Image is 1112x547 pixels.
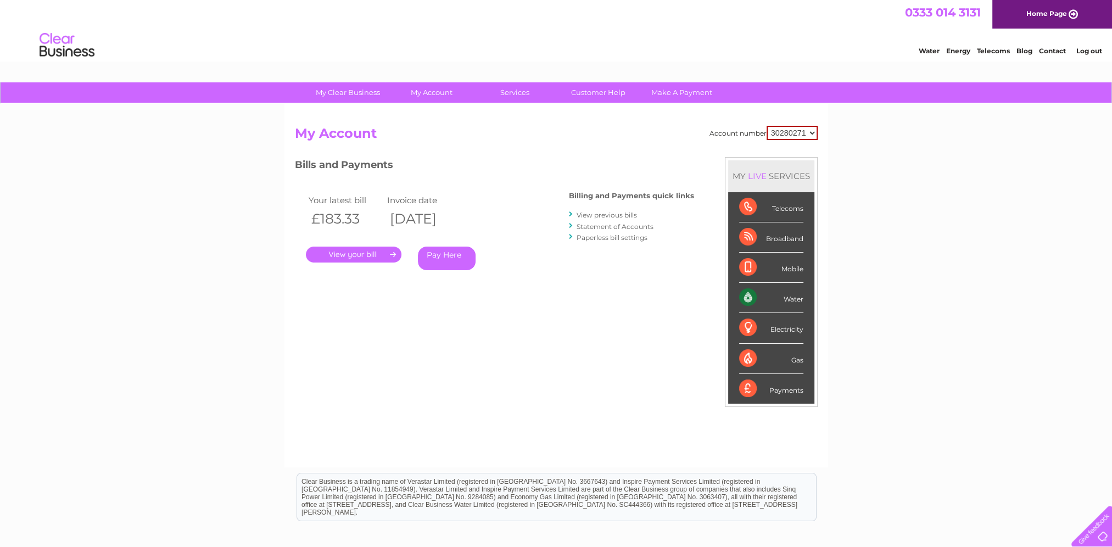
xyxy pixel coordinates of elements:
[295,126,818,147] h2: My Account
[384,208,463,230] th: [DATE]
[297,6,816,53] div: Clear Business is a trading name of Verastar Limited (registered in [GEOGRAPHIC_DATA] No. 3667643...
[739,222,803,253] div: Broadband
[577,222,653,231] a: Statement of Accounts
[919,47,940,55] a: Water
[977,47,1010,55] a: Telecoms
[1076,47,1102,55] a: Log out
[739,253,803,283] div: Mobile
[39,29,95,62] img: logo.png
[577,211,637,219] a: View previous bills
[728,160,814,192] div: MY SERVICES
[739,344,803,374] div: Gas
[470,82,560,103] a: Services
[1039,47,1066,55] a: Contact
[306,193,385,208] td: Your latest bill
[1016,47,1032,55] a: Blog
[569,192,694,200] h4: Billing and Payments quick links
[746,171,769,181] div: LIVE
[577,233,647,242] a: Paperless bill settings
[739,283,803,313] div: Water
[303,82,393,103] a: My Clear Business
[384,193,463,208] td: Invoice date
[739,192,803,222] div: Telecoms
[709,126,818,140] div: Account number
[553,82,644,103] a: Customer Help
[306,247,401,263] a: .
[386,82,477,103] a: My Account
[295,157,694,176] h3: Bills and Payments
[946,47,970,55] a: Energy
[636,82,727,103] a: Make A Payment
[739,374,803,404] div: Payments
[905,5,981,19] a: 0333 014 3131
[306,208,385,230] th: £183.33
[739,313,803,343] div: Electricity
[418,247,476,270] a: Pay Here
